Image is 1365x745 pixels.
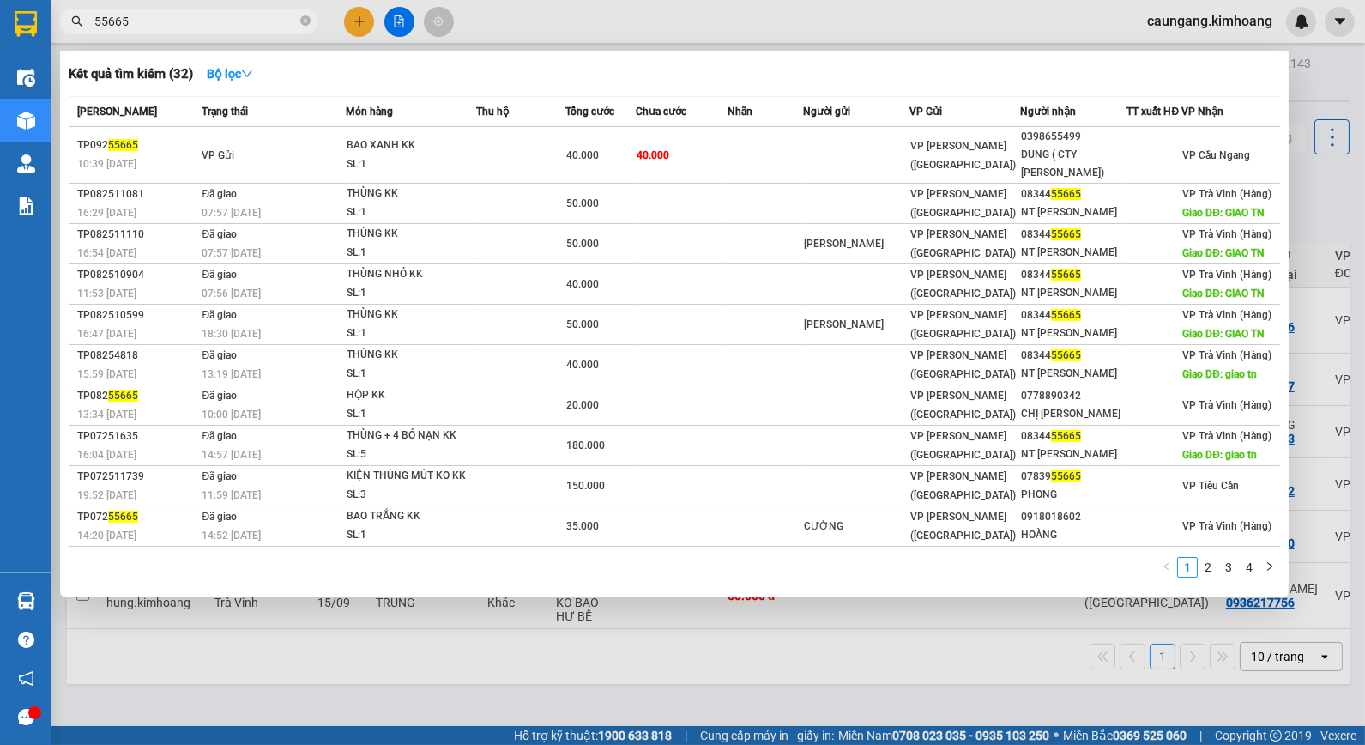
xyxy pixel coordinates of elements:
[1182,430,1271,442] span: VP Trà Vinh (Hàng)
[202,207,261,219] span: 07:57 [DATE]
[1157,557,1177,578] button: left
[347,386,475,405] div: HỘP KK
[18,709,34,725] span: message
[1182,288,1265,300] span: Giao DĐ: GIAO TN
[1021,387,1126,405] div: 0778890342
[1020,106,1076,118] span: Người nhận
[1021,284,1126,302] div: NT [PERSON_NAME]
[1182,328,1265,340] span: Giao DĐ: GIAO TN
[202,106,248,118] span: Trạng thái
[347,324,475,343] div: SL: 1
[566,318,599,330] span: 50.000
[1051,349,1081,361] span: 55665
[77,347,196,365] div: TP08254818
[77,427,196,445] div: TP07251635
[15,11,37,37] img: logo-vxr
[910,390,1016,421] span: VP [PERSON_NAME] ([GEOGRAPHIC_DATA])
[207,67,253,81] strong: Bộ lọc
[202,530,261,542] span: 14:52 [DATE]
[566,197,599,209] span: 50.000
[1239,557,1259,578] li: 4
[1051,430,1081,442] span: 55665
[1182,247,1265,259] span: Giao DĐ: GIAO TN
[77,158,136,170] span: 10:39 [DATE]
[803,106,850,118] span: Người gửi
[300,15,311,26] span: close-circle
[347,185,475,203] div: THÙNG KK
[7,33,251,50] p: GỬI:
[1021,185,1126,203] div: 08344
[17,112,35,130] img: warehouse-icon
[347,244,475,263] div: SL: 1
[77,468,196,486] div: TP072511739
[202,368,261,380] span: 13:19 [DATE]
[347,365,475,384] div: SL: 1
[1259,557,1280,578] button: right
[566,149,599,161] span: 40.000
[1182,309,1271,321] span: VP Trà Vinh (Hàng)
[77,306,196,324] div: TP082510599
[565,106,614,118] span: Tổng cước
[1259,557,1280,578] li: Next Page
[69,65,193,83] h3: Kết quả tìm kiếm ( 32 )
[347,467,475,486] div: KIỆN THÙNG MÚT KO KK
[910,269,1016,300] span: VP [PERSON_NAME] ([GEOGRAPHIC_DATA])
[1199,558,1217,577] a: 2
[1240,558,1259,577] a: 4
[910,140,1016,171] span: VP [PERSON_NAME] ([GEOGRAPHIC_DATA])
[77,136,196,154] div: TP092
[728,106,752,118] span: Nhãn
[347,427,475,445] div: THÙNG + 4 BÓ NẠN KK
[77,508,196,526] div: TP072
[77,489,136,501] span: 19:52 [DATE]
[77,409,136,421] span: 13:34 [DATE]
[7,112,41,128] span: GIAO:
[910,430,1016,461] span: VP [PERSON_NAME] ([GEOGRAPHIC_DATA])
[1021,427,1126,445] div: 08344
[77,449,136,461] span: 16:04 [DATE]
[92,93,153,109] span: VĂN TÁM
[566,520,599,532] span: 35.000
[346,106,393,118] span: Món hàng
[202,328,261,340] span: 18:30 [DATE]
[77,288,136,300] span: 11:53 [DATE]
[347,346,475,365] div: THÙNG KK
[202,228,237,240] span: Đã giao
[1021,347,1126,365] div: 08344
[7,93,153,109] span: 0909050457 -
[566,439,605,451] span: 180.000
[17,69,35,87] img: warehouse-icon
[1182,207,1265,219] span: Giao DĐ: GIAO TN
[347,507,475,526] div: BAO TRẮNG KK
[1021,324,1126,342] div: NT [PERSON_NAME]
[566,278,599,290] span: 40.000
[1182,188,1271,200] span: VP Trà Vinh (Hàng)
[1198,557,1218,578] li: 2
[1021,146,1126,182] div: DUNG ( CTY [PERSON_NAME])
[1178,558,1197,577] a: 1
[347,203,475,222] div: SL: 1
[202,409,261,421] span: 10:00 [DATE]
[18,670,34,687] span: notification
[202,288,261,300] span: 07:56 [DATE]
[241,68,253,80] span: down
[94,12,297,31] input: Tìm tên, số ĐT hoặc mã đơn
[804,316,909,334] div: [PERSON_NAME]
[131,33,169,50] span: 6 VÂN
[1177,557,1198,578] li: 1
[77,530,136,542] span: 14:20 [DATE]
[77,247,136,259] span: 16:54 [DATE]
[910,188,1016,219] span: VP [PERSON_NAME] ([GEOGRAPHIC_DATA])
[1182,480,1239,492] span: VP Tiểu Cần
[1182,149,1250,161] span: VP Cầu Ngang
[1021,244,1126,262] div: NT [PERSON_NAME]
[1182,269,1271,281] span: VP Trà Vinh (Hàng)
[77,368,136,380] span: 15:59 [DATE]
[1021,266,1126,284] div: 08344
[347,405,475,424] div: SL: 1
[202,489,261,501] span: 11:59 [DATE]
[636,106,686,118] span: Chưa cước
[347,284,475,303] div: SL: 1
[77,226,196,244] div: TP082511110
[1021,486,1126,504] div: PHONG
